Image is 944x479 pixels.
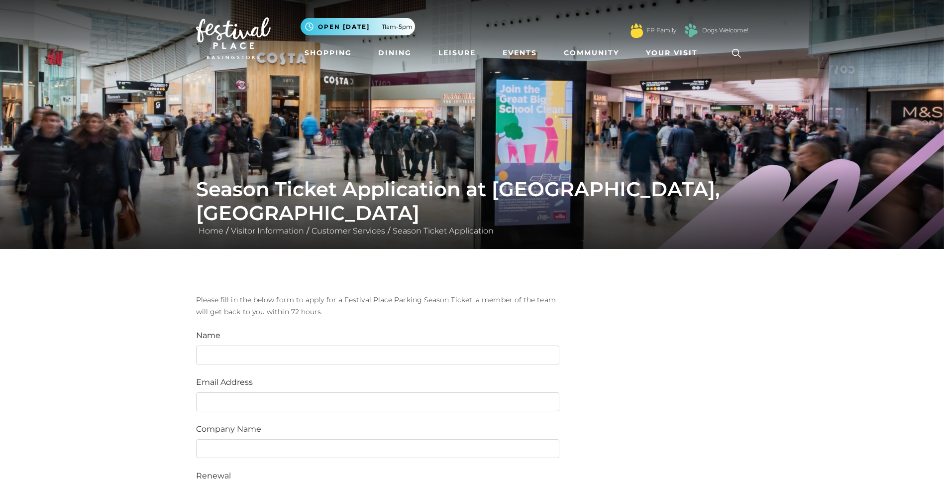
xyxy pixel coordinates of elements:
[196,376,253,388] label: Email Address
[560,44,623,62] a: Community
[196,17,271,59] img: Festival Place Logo
[646,26,676,35] a: FP Family
[196,226,226,236] a: Home
[301,44,356,62] a: Shopping
[374,44,416,62] a: Dining
[318,22,370,31] span: Open [DATE]
[642,44,707,62] a: Your Visit
[309,226,388,236] a: Customer Services
[189,177,756,237] div: / / /
[646,48,698,58] span: Your Visit
[196,330,220,342] label: Name
[301,18,415,35] button: Open [DATE] 11am-5pm
[196,423,261,435] label: Company Name
[390,226,496,236] a: Season Ticket Application
[434,44,480,62] a: Leisure
[382,22,413,31] span: 11am-5pm
[228,226,307,236] a: Visitor Information
[499,44,541,62] a: Events
[702,26,748,35] a: Dogs Welcome!
[196,294,559,318] p: Please fill in the below form to apply for a Festival Place Parking Season Ticket, a member of th...
[196,177,748,225] h1: Season Ticket Application at [GEOGRAPHIC_DATA], [GEOGRAPHIC_DATA]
